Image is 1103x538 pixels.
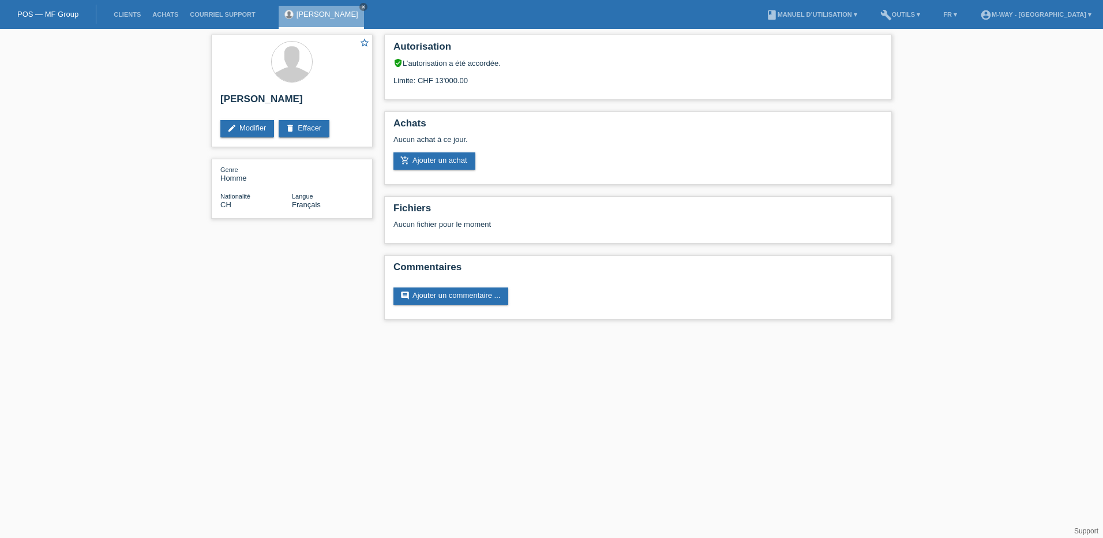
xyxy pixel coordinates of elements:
h2: [PERSON_NAME] [220,94,363,111]
h2: Commentaires [393,261,883,279]
a: Support [1074,527,1098,535]
span: Français [292,200,321,209]
div: Limite: CHF 13'000.00 [393,68,883,85]
a: Courriel Support [184,11,261,18]
i: verified_user [393,58,403,68]
i: star_border [359,38,370,48]
a: buildOutils ▾ [875,11,926,18]
div: Aucun fichier pour le moment [393,220,746,229]
a: editModifier [220,120,274,137]
div: L’autorisation a été accordée. [393,58,883,68]
i: add_shopping_cart [400,156,410,165]
a: POS — MF Group [17,10,78,18]
i: close [361,4,366,10]
span: Langue [292,193,313,200]
i: build [880,9,892,21]
a: [PERSON_NAME] [297,10,358,18]
a: Clients [108,11,147,18]
i: delete [286,124,295,133]
a: close [359,3,367,11]
i: book [766,9,778,21]
a: star_border [359,38,370,50]
a: deleteEffacer [279,120,329,137]
a: commentAjouter un commentaire ... [393,287,508,305]
span: Genre [220,166,238,173]
span: Nationalité [220,193,250,200]
i: account_circle [980,9,992,21]
i: edit [227,124,237,133]
a: account_circlem-way - [GEOGRAPHIC_DATA] ▾ [974,11,1097,18]
a: Achats [147,11,184,18]
span: Suisse [220,200,231,209]
a: FR ▾ [937,11,963,18]
h2: Achats [393,118,883,135]
a: add_shopping_cartAjouter un achat [393,152,475,170]
h2: Autorisation [393,41,883,58]
div: Homme [220,165,292,182]
div: Aucun achat à ce jour. [393,135,883,152]
a: bookManuel d’utilisation ▾ [760,11,863,18]
i: comment [400,291,410,300]
h2: Fichiers [393,203,883,220]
